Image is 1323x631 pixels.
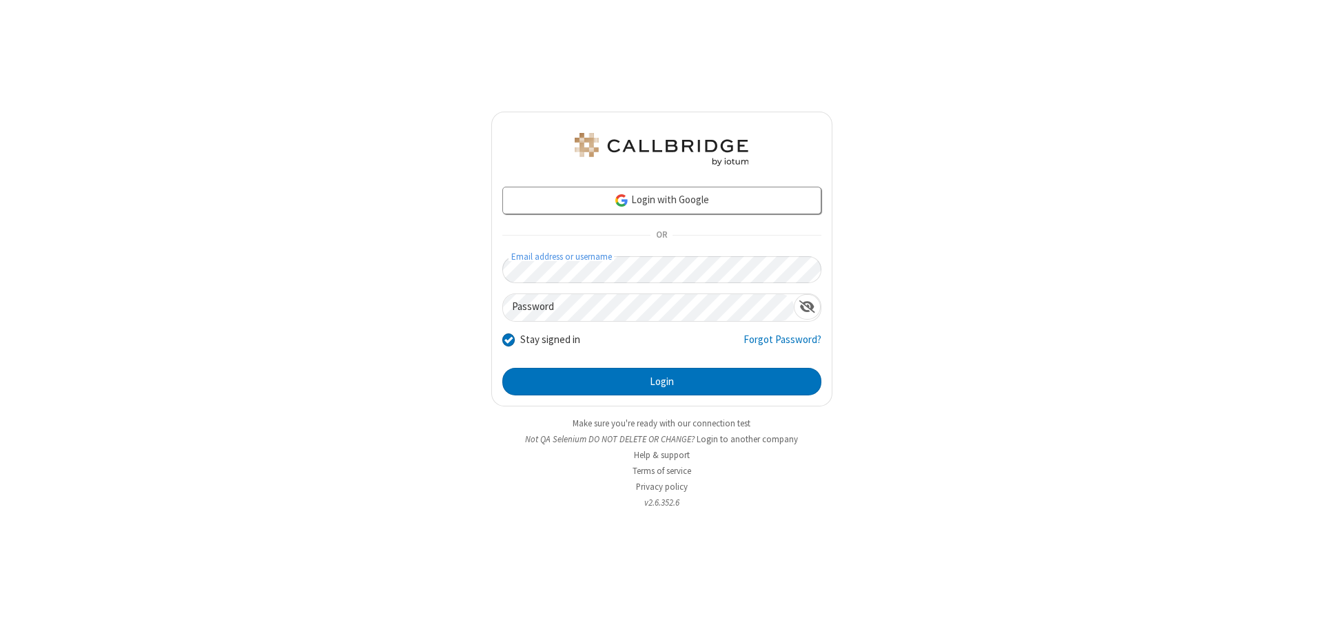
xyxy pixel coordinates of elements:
div: Show password [794,294,821,320]
button: Login to another company [697,433,798,446]
input: Email address or username [502,256,821,283]
li: v2.6.352.6 [491,496,832,509]
input: Password [503,294,794,321]
img: QA Selenium DO NOT DELETE OR CHANGE [572,133,751,166]
a: Make sure you're ready with our connection test [573,417,750,429]
a: Terms of service [633,465,691,477]
button: Login [502,368,821,395]
span: OR [650,226,673,245]
a: Help & support [634,449,690,461]
a: Privacy policy [636,481,688,493]
iframe: Chat [1289,595,1313,621]
a: Login with Google [502,187,821,214]
li: Not QA Selenium DO NOT DELETE OR CHANGE? [491,433,832,446]
img: google-icon.png [614,193,629,208]
a: Forgot Password? [743,332,821,358]
label: Stay signed in [520,332,580,348]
